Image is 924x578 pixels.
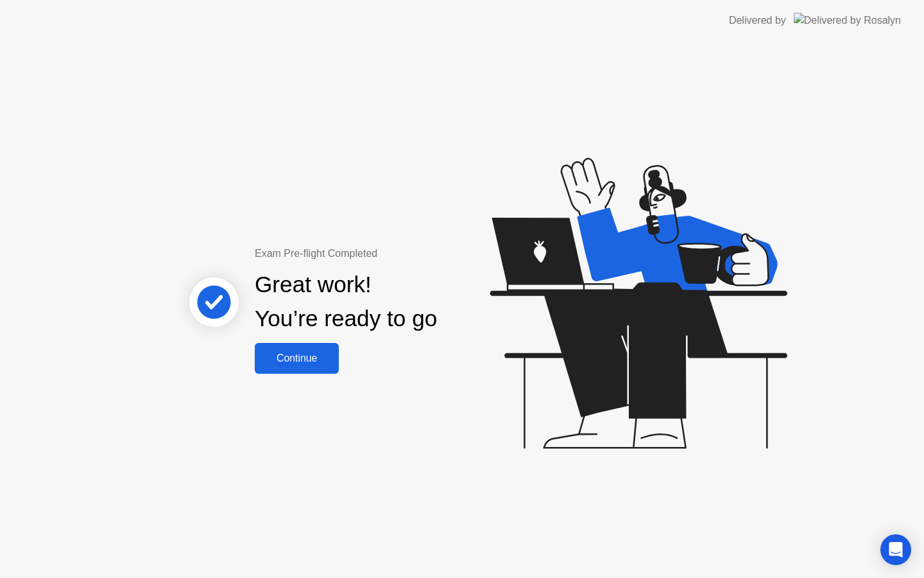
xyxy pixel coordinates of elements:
button: Continue [255,343,339,374]
img: Delivered by Rosalyn [794,13,901,28]
div: Delivered by [729,13,786,28]
div: Open Intercom Messenger [880,534,911,565]
div: Continue [259,353,335,364]
div: Exam Pre-flight Completed [255,246,520,261]
div: Great work! You’re ready to go [255,268,437,336]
